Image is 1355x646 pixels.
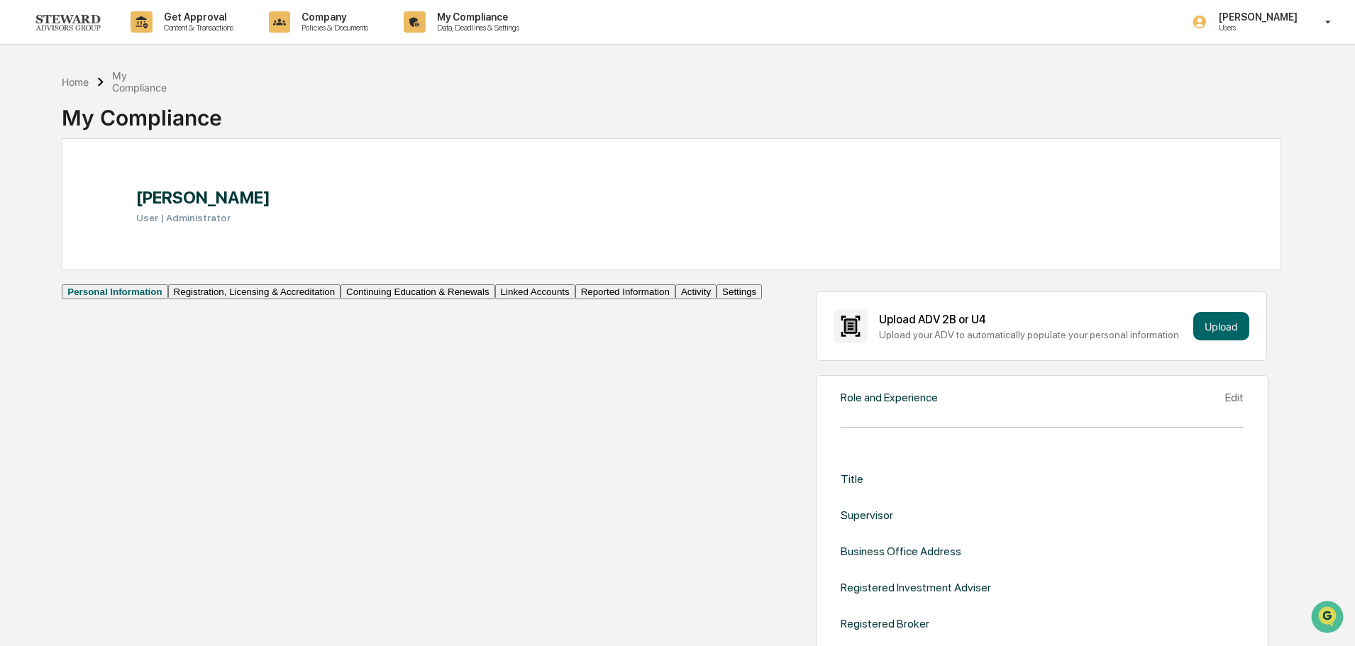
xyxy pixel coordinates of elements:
p: Data, Deadlines & Settings [426,23,526,33]
p: Company [290,11,375,23]
button: Linked Accounts [495,284,575,299]
button: Upload [1193,312,1249,340]
p: [PERSON_NAME] [1207,11,1305,23]
p: Users [1207,23,1305,33]
div: Role and Experience [841,391,938,404]
span: Data Lookup [28,206,89,220]
div: Business Office Address [841,545,961,558]
h3: User | Administrator [136,212,270,223]
span: Pylon [141,240,172,251]
a: Powered byPylon [100,240,172,251]
div: Registered Investment Adviser [841,581,991,594]
div: Start new chat [48,108,233,123]
iframe: Open customer support [1310,599,1348,637]
button: Settings [717,284,762,299]
div: Supervisor [841,508,893,522]
button: Personal Information [62,284,167,299]
button: Continuing Education & Renewals [341,284,495,299]
button: Start new chat [241,113,258,130]
a: 🗄️Attestations [97,173,182,199]
img: logo [34,13,102,32]
img: 1746055101610-c473b297-6a78-478c-a979-82029cc54cd1 [14,108,40,134]
button: Registration, Licensing & Accreditation [168,284,341,299]
div: Upload your ADV to automatically populate your personal information. [879,329,1188,340]
a: 🖐️Preclearance [9,173,97,199]
div: Edit [1225,391,1244,404]
p: Policies & Documents [290,23,375,33]
p: Content & Transactions [153,23,240,33]
p: Get Approval [153,11,240,23]
div: Registered Broker [841,617,929,630]
a: 🔎Data Lookup [9,200,95,225]
div: 🔎 [14,207,26,218]
p: How can we help? [14,30,258,52]
h1: [PERSON_NAME] [136,187,270,208]
span: Attestations [117,179,176,193]
div: Title [841,472,863,486]
div: We're available if you need us! [48,123,179,134]
div: Upload ADV 2B or U4 [879,313,1188,326]
div: Home [62,76,89,88]
button: Activity [675,284,717,299]
div: 🖐️ [14,180,26,191]
div: My Compliance [62,94,222,130]
button: Reported Information [575,284,675,299]
span: Preclearance [28,179,92,193]
div: 🗄️ [103,180,114,191]
p: My Compliance [426,11,526,23]
div: secondary tabs example [62,284,762,299]
div: My Compliance [112,69,167,94]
